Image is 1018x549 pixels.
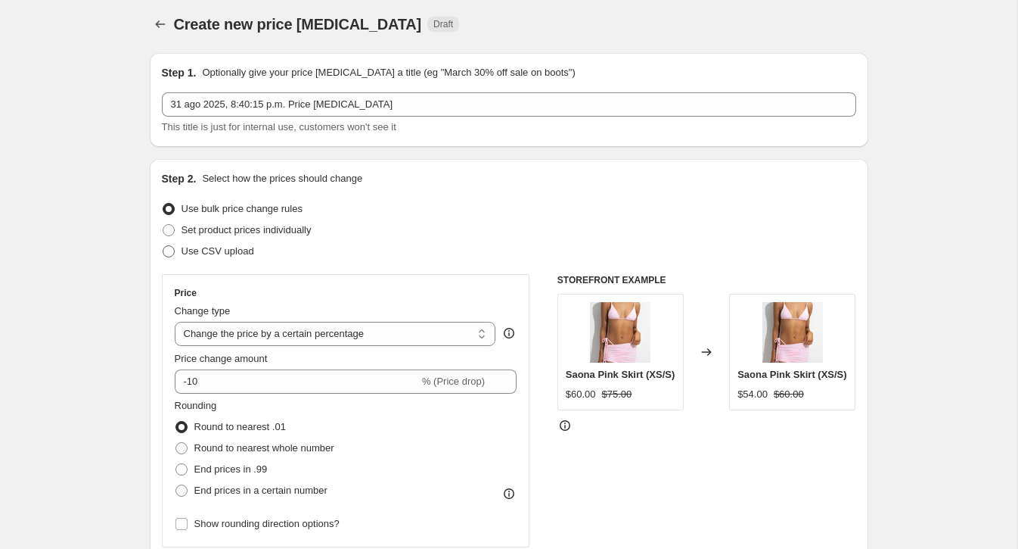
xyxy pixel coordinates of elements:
span: Saona Pink Skirt (XS/S) [737,369,847,380]
span: Use bulk price change rules [182,203,303,214]
span: Show rounding direction options? [194,518,340,529]
strike: $60.00 [774,387,804,402]
span: Round to nearest whole number [194,442,334,454]
div: $54.00 [737,387,768,402]
span: This title is just for internal use, customers won't see it [162,121,396,133]
span: Set product prices individually [182,224,312,236]
p: Select how the prices should change [202,171,362,186]
span: Saona Pink Skirt (XS/S) [566,369,675,380]
span: Change type [175,305,231,317]
span: End prices in .99 [194,463,268,475]
div: $60.00 [566,387,596,402]
span: End prices in a certain number [194,485,327,496]
h6: STOREFRONT EXAMPLE [557,274,856,286]
input: 30% off holiday sale [162,92,856,117]
span: Draft [433,18,453,30]
span: Price change amount [175,353,268,364]
div: help [501,326,517,341]
h3: Price [175,287,197,299]
button: Price change jobs [150,14,171,35]
span: Create new price [MEDICAL_DATA] [174,16,422,33]
span: Rounding [175,400,217,411]
p: Optionally give your price [MEDICAL_DATA] a title (eg "March 30% off sale on boots") [202,65,575,80]
span: % (Price drop) [422,376,485,387]
img: 823D269D-4AF9-403D-901B-54F3D2502E81_80x.jpg [762,302,823,363]
span: Use CSV upload [182,245,254,257]
h2: Step 1. [162,65,197,80]
h2: Step 2. [162,171,197,186]
img: 823D269D-4AF9-403D-901B-54F3D2502E81_80x.jpg [590,302,650,363]
strike: $75.00 [602,387,632,402]
input: -15 [175,370,419,394]
span: Round to nearest .01 [194,421,286,432]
